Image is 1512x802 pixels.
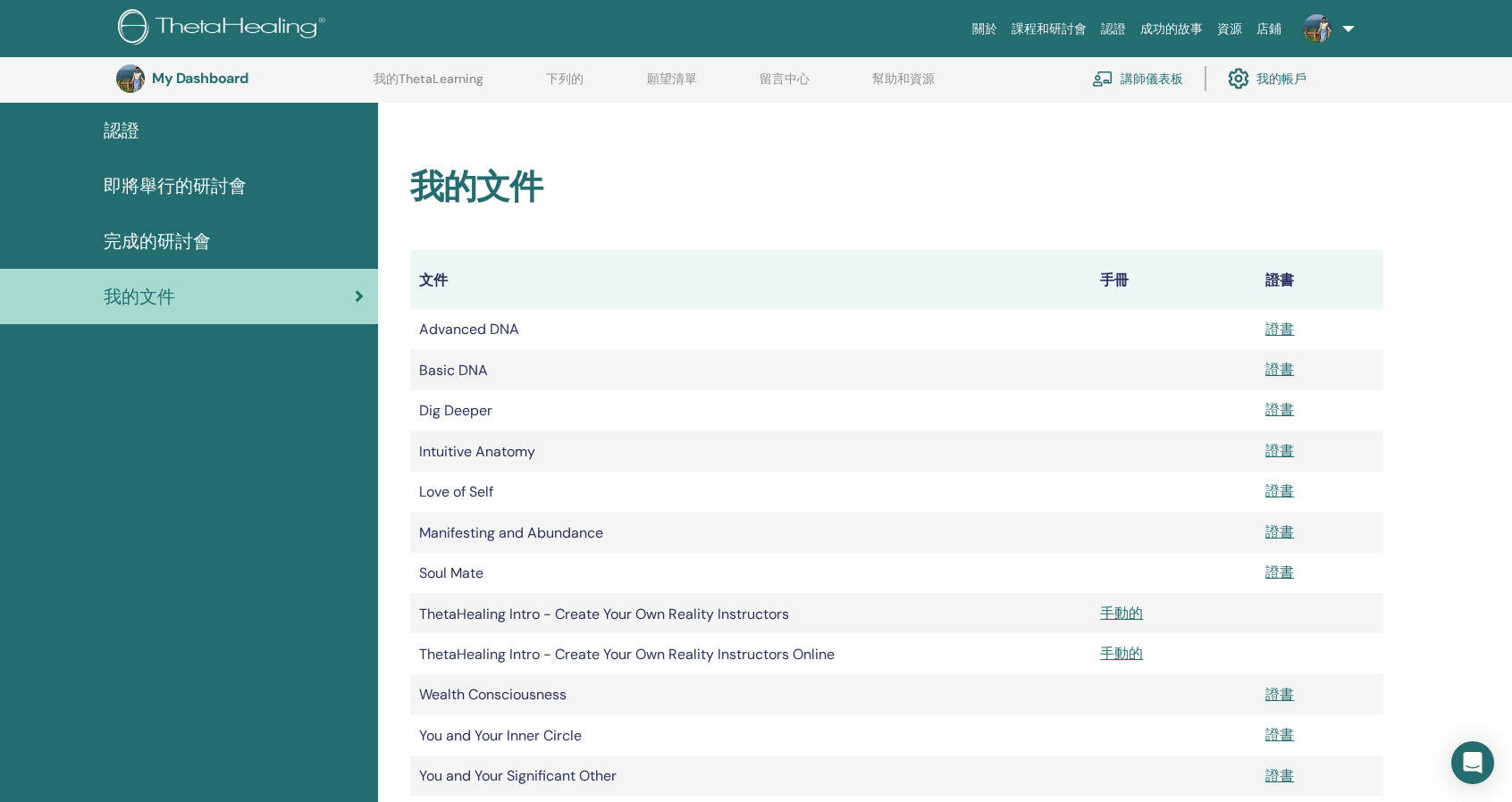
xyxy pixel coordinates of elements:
[374,71,483,87] font: 我的ThetaLearning
[116,64,145,93] img: default.jpg
[1265,563,1294,581] a: 證書
[104,174,247,197] font: 即將舉行的研討會
[972,21,997,36] font: 關於
[104,285,175,308] font: 我的文件
[1121,71,1183,88] font: 講師儀表板
[419,361,488,380] font: Basic DNA
[1451,741,1494,784] div: Open Intercom Messenger
[1228,63,1249,94] img: cog.svg
[419,401,492,420] font: Dig Deeper
[104,230,211,253] font: 完成的研討會
[1217,21,1242,36] font: 資源
[419,442,535,461] font: Intuitive Anatomy
[419,766,617,785] font: You and Your Significant Other
[374,71,483,100] a: 我的ThetaLearning
[1265,725,1294,744] a: 證書
[1256,71,1306,88] font: 我的帳戶
[118,9,332,49] img: logo.png
[1265,320,1294,338] a: 證書
[104,119,139,142] font: 認證
[1265,400,1294,419] a: 證書
[419,271,448,289] font: 文件
[1133,13,1210,46] a: 成功的故事
[1140,21,1203,36] font: 成功的故事
[1101,21,1126,36] font: 認證
[1265,271,1294,289] font: 證書
[647,71,697,100] a: 願望清單
[419,320,519,338] font: Advanced DNA
[1228,59,1306,98] a: 我的帳戶
[1012,21,1087,36] font: 課程和研討會
[1265,481,1294,500] a: 證書
[872,71,935,100] a: 幫助和資源
[1265,522,1294,541] a: 證書
[419,645,835,664] font: ThetaHealing Intro - Create Your Own Reality Instructors Online
[1100,644,1143,663] a: 手動的
[1100,271,1129,289] font: 手冊
[1210,13,1249,46] a: 資源
[1256,21,1281,36] font: 店鋪
[419,523,603,542] font: Manifesting and Abundance
[546,71,584,87] font: 下列的
[419,564,483,582] font: Soul Mate
[419,604,789,622] font: ThetaHealing Intro - Create Your Own Reality Instructors
[1094,13,1133,46] a: 認證
[1092,59,1183,98] a: 講師儀表板
[1265,766,1294,785] a: 證書
[1100,604,1143,622] a: 手動的
[1004,13,1094,46] a: 課程和研討會
[419,482,493,501] font: Love of Self
[152,69,248,88] font: My Dashboard
[1265,685,1294,704] a: 證書
[1303,14,1331,43] img: default.jpg
[760,71,810,100] a: 留言中心
[760,71,810,87] font: 留言中心
[872,71,935,87] font: 幫助和資源
[647,71,697,87] font: 願望清單
[1265,360,1294,379] a: 證書
[965,13,1004,46] a: 關於
[419,685,567,704] font: Wealth Consciousness
[546,71,584,100] a: 下列的
[1265,441,1294,460] a: 證書
[410,164,542,209] font: 我的文件
[1092,71,1113,87] img: chalkboard-teacher.svg
[1249,13,1289,46] a: 店鋪
[419,726,582,745] font: You and Your Inner Circle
